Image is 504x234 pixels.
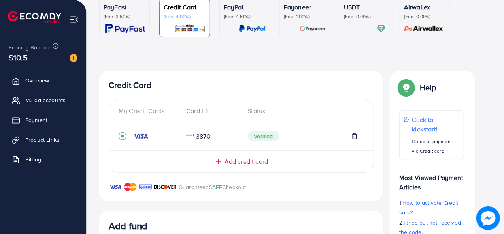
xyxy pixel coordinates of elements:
a: Payment [6,112,80,128]
p: Guaranteed Checkout [179,182,246,192]
h3: Add fund [109,220,147,232]
img: brand [139,182,152,192]
span: Overview [25,77,49,84]
div: My Credit Cards [119,107,180,116]
p: (Fee: 0.00%) [404,13,446,20]
p: PayPal [224,2,266,12]
p: (Fee: 3.60%) [104,13,145,20]
span: Add credit card [225,157,268,166]
p: Help [420,83,436,92]
p: Guide to payment via Credit card [412,137,460,156]
p: Click to kickstart! [412,115,460,134]
p: (Fee: 4.50%) [224,13,266,20]
a: Billing [6,152,80,167]
span: $10.5 [9,52,28,63]
span: My ad accounts [25,96,66,104]
span: Verified [248,131,279,141]
img: brand [154,182,177,192]
p: Airwallex [404,2,446,12]
div: Card ID [180,107,241,116]
p: Payoneer [284,2,326,12]
span: How to activate Credit card? [399,199,459,216]
img: card [105,24,145,33]
img: card [174,24,206,33]
img: credit [133,133,149,139]
span: SAFE [209,183,223,191]
p: USDT [344,2,386,12]
img: card [377,24,386,33]
a: Product Links [6,132,80,148]
p: 1. [399,198,464,217]
img: Popup guide [399,80,413,95]
span: Payment [25,116,47,124]
p: (Fee: 0.00%) [344,13,386,20]
p: Most Viewed Payment Articles [399,167,464,192]
img: brand [109,182,122,192]
img: card [300,24,326,33]
svg: record circle [119,132,126,140]
h4: Credit Card [109,80,374,90]
p: (Fee: 4.00%) [164,13,206,20]
a: My ad accounts [6,92,80,108]
span: Ecomdy Balance [9,43,51,51]
img: menu [70,15,79,24]
img: image [476,206,500,230]
a: Overview [6,73,80,88]
img: card [402,24,446,33]
p: PayFast [104,2,145,12]
p: (Fee: 1.00%) [284,13,326,20]
span: Billing [25,155,41,163]
img: logo [8,11,61,23]
img: image [70,54,77,62]
p: Credit Card [164,2,206,12]
div: Status [242,107,364,116]
img: brand [124,182,137,192]
span: Product Links [25,136,59,144]
img: card [239,24,266,33]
